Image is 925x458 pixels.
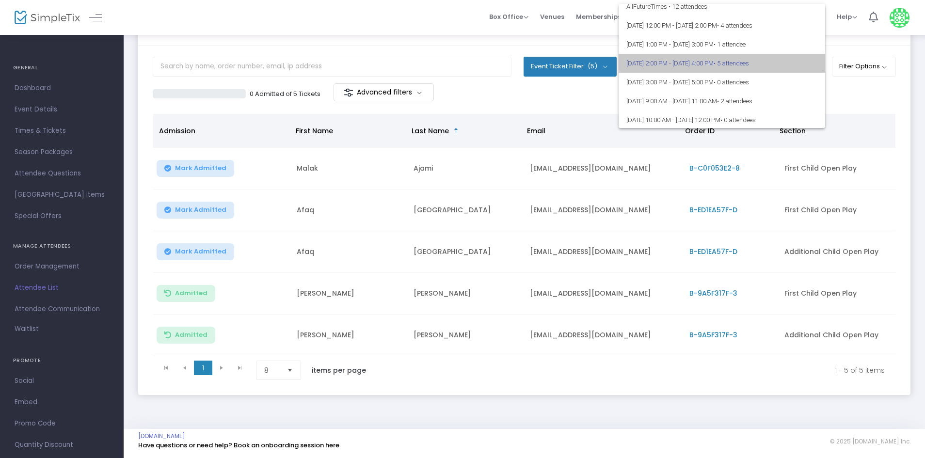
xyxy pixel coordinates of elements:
span: • 2 attendees [717,97,752,105]
span: • 4 attendees [717,22,752,29]
span: [DATE] 2:00 PM - [DATE] 4:00 PM [626,54,817,73]
span: [DATE] 9:00 AM - [DATE] 11:00 AM [626,92,817,111]
span: [DATE] 1:00 PM - [DATE] 3:00 PM [626,35,817,54]
span: [DATE] 12:00 PM - [DATE] 2:00 PM [626,16,817,35]
span: [DATE] 3:00 PM - [DATE] 5:00 PM [626,73,817,92]
span: • 0 attendees [714,79,749,86]
span: [DATE] 10:00 AM - [DATE] 12:00 PM [626,111,817,129]
span: • 5 attendees [714,60,749,67]
span: • 0 attendees [720,116,756,124]
span: • 1 attendee [714,41,746,48]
